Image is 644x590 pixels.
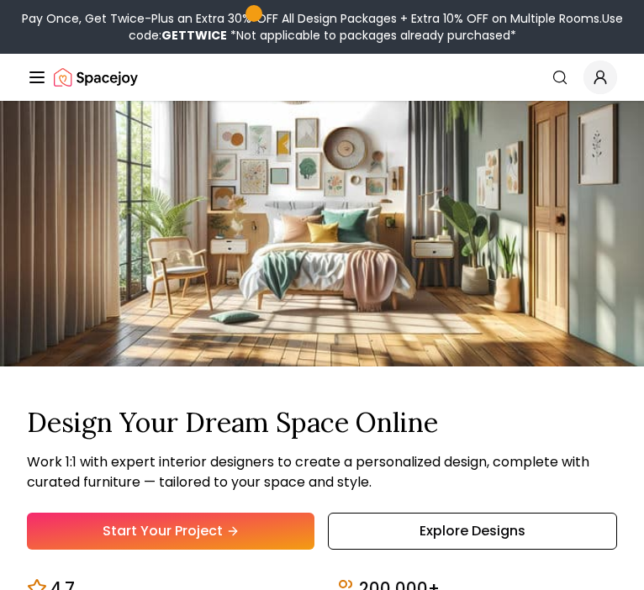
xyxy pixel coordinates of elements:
a: Start Your Project [27,513,314,550]
h1: Design Your Dream Space Online [27,407,617,439]
div: Pay Once, Get Twice-Plus an Extra 30% OFF All Design Packages + Extra 10% OFF on Multiple Rooms. [7,10,637,44]
nav: Global [27,54,617,101]
span: *Not applicable to packages already purchased* [227,27,516,44]
b: GETTWICE [161,27,227,44]
a: Explore Designs [328,513,617,550]
img: Spacejoy Logo [54,61,138,94]
span: Use code: [129,10,623,44]
p: Work 1:1 with expert interior designers to create a personalized design, complete with curated fu... [27,452,617,493]
a: Spacejoy [54,61,138,94]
